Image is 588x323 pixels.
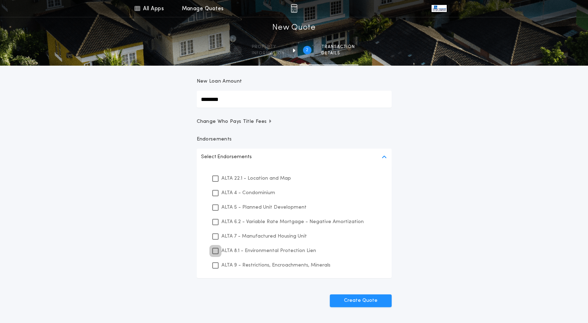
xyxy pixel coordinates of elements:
h2: 2 [306,47,308,53]
button: Select Endorsements [197,149,392,166]
img: vs-icon [432,5,446,12]
img: img [291,4,297,13]
h1: New Quote [272,22,315,34]
p: ALTA 9 - Restrictions, Encroachments, Minerals [221,262,331,269]
p: ALTA 8.1 - Environmental Protection Lien [221,247,316,255]
ul: Select Endorsements [197,166,392,278]
input: New Loan Amount [197,91,392,108]
p: ALTA 6.2 - Variable Rate Mortgage - Negative Amortization [221,218,364,226]
p: Select Endorsements [201,153,252,161]
p: New Loan Amount [197,78,242,85]
button: Create Quote [330,294,392,307]
span: details [321,50,355,56]
p: Endorsements [197,136,392,143]
span: Property [252,44,285,50]
span: information [252,50,285,56]
button: Change Who Pays Title Fees [197,118,392,125]
span: Change Who Pays Title Fees [197,118,273,125]
p: ALTA 5 - Planned Unit Development [221,204,307,211]
p: ALTA 7 - Manufactured Housing Unit [221,233,307,240]
span: Transaction [321,44,355,50]
p: ALTA 22.1 - Location and Map [221,175,291,182]
p: ALTA 4 - Condominium [221,189,275,197]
